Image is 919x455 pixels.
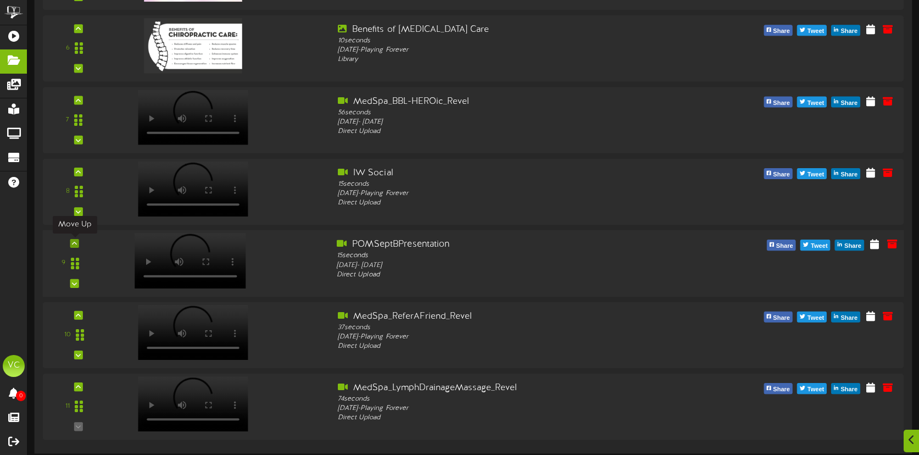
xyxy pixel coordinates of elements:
[338,413,680,423] div: Direct Upload
[3,355,25,377] div: VC
[805,312,826,324] span: Tweet
[831,97,860,108] button: Share
[337,251,682,260] div: 15 seconds
[838,25,860,37] span: Share
[338,108,680,117] div: 56 seconds
[337,260,682,270] div: [DATE] - [DATE]
[771,97,792,109] span: Share
[338,342,680,351] div: Direct Upload
[838,97,860,109] span: Share
[831,383,860,394] button: Share
[797,168,827,179] button: Tweet
[842,240,864,252] span: Share
[144,18,242,73] img: c91ccd91-c0a9-417b-b57a-e5ee74b984c2benefitsofchiropracticcare.jpeg
[337,238,682,251] div: POMSeptBPresentation
[64,330,71,340] div: 10
[838,312,860,324] span: Share
[338,55,680,64] div: Library
[338,382,680,395] div: MedSpa_LymphDrainageMassage_Revel
[805,97,826,109] span: Tweet
[831,25,860,36] button: Share
[764,312,793,323] button: Share
[797,383,827,394] button: Tweet
[764,97,793,108] button: Share
[338,127,680,136] div: Direct Upload
[764,383,793,394] button: Share
[800,240,831,251] button: Tweet
[809,240,830,252] span: Tweet
[774,240,795,252] span: Share
[835,240,864,251] button: Share
[16,391,26,401] span: 0
[66,187,70,196] div: 8
[764,168,793,179] button: Share
[338,167,680,180] div: IW Social
[338,180,680,189] div: 15 seconds
[65,402,70,412] div: 11
[337,270,682,280] div: Direct Upload
[838,169,860,181] span: Share
[338,198,680,208] div: Direct Upload
[805,384,826,396] span: Tweet
[764,25,793,36] button: Share
[771,312,792,324] span: Share
[797,97,827,108] button: Tweet
[338,36,680,46] div: 10 seconds
[338,96,680,108] div: MedSpa_BBL-HEROic_Revel
[797,312,827,323] button: Tweet
[338,46,680,55] div: [DATE] - Playing Forever
[831,312,860,323] button: Share
[62,259,65,268] div: 9
[767,240,796,251] button: Share
[771,25,792,37] span: Share
[805,25,826,37] span: Tweet
[771,169,792,181] span: Share
[338,310,680,323] div: MedSpa_ReferAFriend_Revel
[805,169,826,181] span: Tweet
[338,118,680,127] div: [DATE] - [DATE]
[338,395,680,404] div: 74 seconds
[338,332,680,342] div: [DATE] - Playing Forever
[338,24,680,36] div: Benefits of [MEDICAL_DATA] Care
[797,25,827,36] button: Tweet
[66,44,70,53] div: 6
[338,189,680,198] div: [DATE] - Playing Forever
[771,384,792,396] span: Share
[338,323,680,332] div: 37 seconds
[838,384,860,396] span: Share
[831,168,860,179] button: Share
[338,404,680,413] div: [DATE] - Playing Forever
